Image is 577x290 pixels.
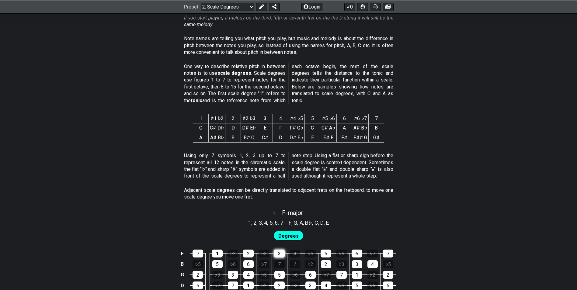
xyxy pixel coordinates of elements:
span: F [289,219,291,227]
div: 4 [243,271,254,279]
div: ♭5 [305,250,316,257]
td: E♯ F [320,133,337,142]
div: 6 [193,281,203,289]
div: ♭3 [336,260,347,268]
button: Create image [383,2,394,11]
div: 2 [321,260,331,268]
div: 6 [305,271,316,279]
td: E [257,123,273,133]
span: 5 [269,219,273,227]
div: ♭6 [228,260,238,268]
th: 7 [369,114,384,123]
div: ♭7 [212,281,223,289]
div: ♭5 [259,271,269,279]
div: ♭5 [193,260,203,268]
span: 6 [275,219,278,227]
span: , [297,219,300,227]
span: Preset [184,4,198,10]
div: ♭7 [367,250,378,257]
div: ♭7 [259,260,269,268]
div: 2 [383,271,393,279]
span: B♭ [305,219,312,227]
span: 1 . [273,210,282,217]
div: 3 [228,271,238,279]
strong: tonic [191,98,202,103]
span: 1 [248,219,251,227]
th: ♯4 ♭5 [288,114,305,123]
div: ♭2 [259,281,269,289]
div: 1 [290,260,300,268]
th: ♯5 ♭6 [320,114,337,123]
td: E [305,133,320,142]
span: , [273,219,275,227]
td: G♯ A♭ [320,123,337,133]
span: C [315,219,318,227]
td: D♯ E♭ [288,133,305,142]
div: 4 [367,260,378,268]
div: 7 [383,250,393,257]
th: ♯1 ♭2 [209,114,225,123]
div: 3 [305,281,316,289]
td: C [193,123,209,133]
td: A♯ B♭ [352,123,369,133]
th: 5 [305,114,320,123]
th: 1 [193,114,209,123]
div: ♭2 [367,271,378,279]
span: G [294,219,297,227]
td: D♯ E♭ [241,123,257,133]
button: Print [370,2,381,11]
div: 4 [321,281,331,289]
span: 4 [264,219,267,227]
div: 6 [352,250,362,257]
span: , [312,219,315,227]
td: F♯♯ G [352,133,369,142]
div: 5 [212,260,223,268]
div: ♭3 [212,271,223,279]
div: 6 [383,281,393,289]
div: 2 [274,281,285,289]
th: 2 [225,114,241,123]
span: F - major [282,209,303,216]
p: Using only 7 symbols 1, 2, 3 up to 7 to represent all 12 notes in the chromatic scale, the flat "... [184,152,393,180]
span: , [318,219,321,227]
div: 4 [290,250,300,257]
th: 4 [273,114,288,123]
strong: scale degrees [217,70,252,76]
div: ♭2 [228,250,238,257]
td: B [225,133,241,142]
div: ♭2 [305,260,316,268]
td: C♯ [257,133,273,142]
td: B [369,123,384,133]
div: 7 [193,250,203,257]
div: 1 [212,250,223,257]
div: 7 [274,260,285,268]
div: 3 [274,250,285,257]
td: F [273,123,288,133]
div: 1 [352,271,362,279]
td: A♯ B♭ [209,133,225,142]
div: 2 [243,250,254,257]
span: , [251,219,254,227]
th: ♯2 ♭3 [241,114,257,123]
span: , [262,219,264,227]
div: ♭3 [259,250,269,257]
td: F♯ [337,133,352,142]
div: 5 [321,250,331,257]
span: 7 [280,219,283,227]
td: D [225,123,241,133]
td: B [179,259,186,269]
div: 7 [228,281,238,289]
span: First enable full edit mode to edit [278,232,299,240]
td: E [179,248,186,259]
td: C♯ D♭ [209,123,225,133]
td: B♯ C [241,133,257,142]
div: ♭3 [290,281,300,289]
th: 3 [257,114,273,123]
div: 7 [336,271,347,279]
section: Scale pitch classes [286,217,332,227]
p: Adjacent scale degrees can be directly translated to adjacent frets on the fretboard, to move one... [184,187,393,201]
div: ♭6 [367,281,378,289]
p: Note names are telling you what pitch you play, but music and melody is about the difference in p... [184,35,393,56]
div: ♭5 [336,281,347,289]
em: If you start playing a melody on the third, fifth or seventh fret on the the D string it will sti... [184,15,393,27]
